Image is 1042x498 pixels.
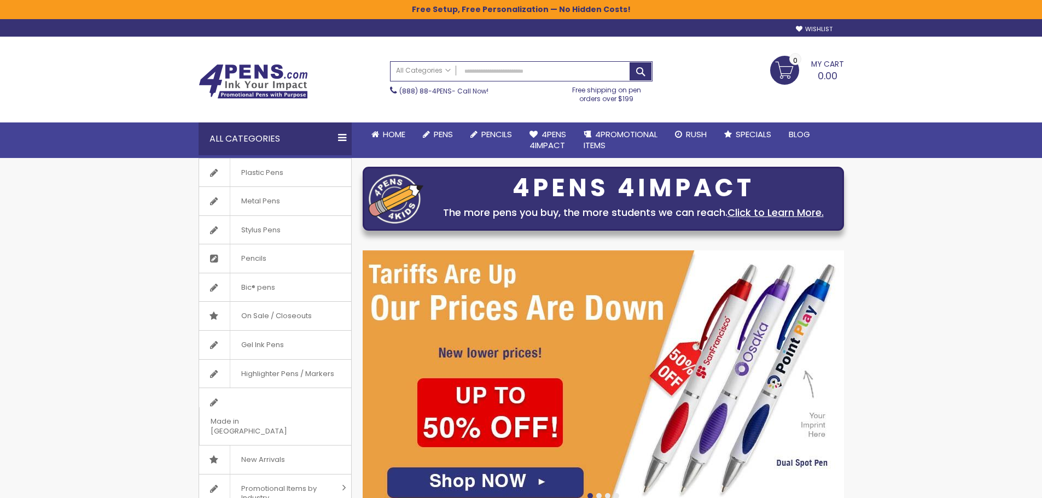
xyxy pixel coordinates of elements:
a: 4PROMOTIONALITEMS [575,122,666,158]
a: Plastic Pens [199,159,351,187]
a: Rush [666,122,715,147]
a: 0.00 0 [770,56,844,83]
span: Rush [686,128,707,140]
span: 4PROMOTIONAL ITEMS [584,128,657,151]
span: Metal Pens [230,187,291,215]
span: On Sale / Closeouts [230,302,323,330]
span: Bic® pens [230,273,286,302]
a: Made in [GEOGRAPHIC_DATA] [199,388,351,445]
span: - Call Now! [399,86,488,96]
a: On Sale / Closeouts [199,302,351,330]
img: four_pen_logo.png [369,174,423,224]
span: Blog [789,128,810,140]
a: Specials [715,122,780,147]
span: Home [383,128,405,140]
span: Plastic Pens [230,159,294,187]
span: 4Pens 4impact [529,128,566,151]
span: 0.00 [818,69,837,83]
span: Pencils [481,128,512,140]
a: All Categories [391,62,456,80]
span: Highlighter Pens / Markers [230,360,345,388]
span: 0 [793,55,797,66]
a: Bic® pens [199,273,351,302]
a: Blog [780,122,819,147]
span: Specials [736,128,771,140]
a: Highlighter Pens / Markers [199,360,351,388]
span: Made in [GEOGRAPHIC_DATA] [199,407,324,445]
div: The more pens you buy, the more students we can reach. [429,205,838,220]
a: Pencils [199,244,351,273]
a: 4Pens4impact [521,122,575,158]
a: New Arrivals [199,446,351,474]
a: Click to Learn More. [727,206,824,219]
div: 4PENS 4IMPACT [429,177,838,200]
a: Stylus Pens [199,216,351,244]
a: Pencils [462,122,521,147]
span: New Arrivals [230,446,296,474]
span: Pens [434,128,453,140]
a: Metal Pens [199,187,351,215]
span: Stylus Pens [230,216,292,244]
div: All Categories [199,122,352,155]
a: Wishlist [796,25,833,33]
img: 4Pens Custom Pens and Promotional Products [199,64,308,99]
span: Pencils [230,244,277,273]
a: Gel Ink Pens [199,331,351,359]
span: Gel Ink Pens [230,331,295,359]
span: All Categories [396,66,451,75]
a: Home [363,122,414,147]
a: Pens [414,122,462,147]
a: (888) 88-4PENS [399,86,452,96]
div: Free shipping on pen orders over $199 [561,81,653,103]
